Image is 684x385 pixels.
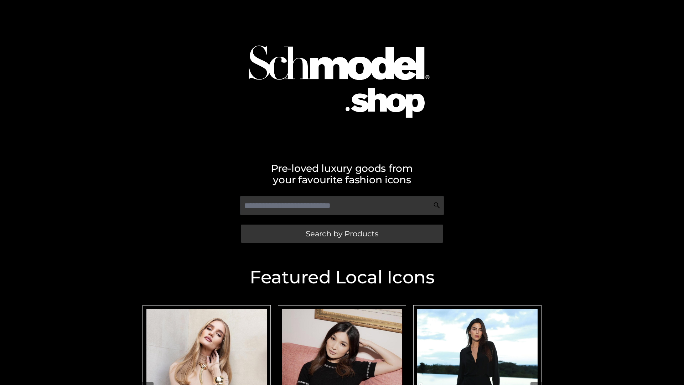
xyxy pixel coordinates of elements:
img: Search Icon [433,202,440,209]
h2: Featured Local Icons​ [139,268,545,286]
h2: Pre-loved luxury goods from your favourite fashion icons [139,163,545,185]
span: Search by Products [306,230,378,237]
a: Search by Products [241,225,443,243]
